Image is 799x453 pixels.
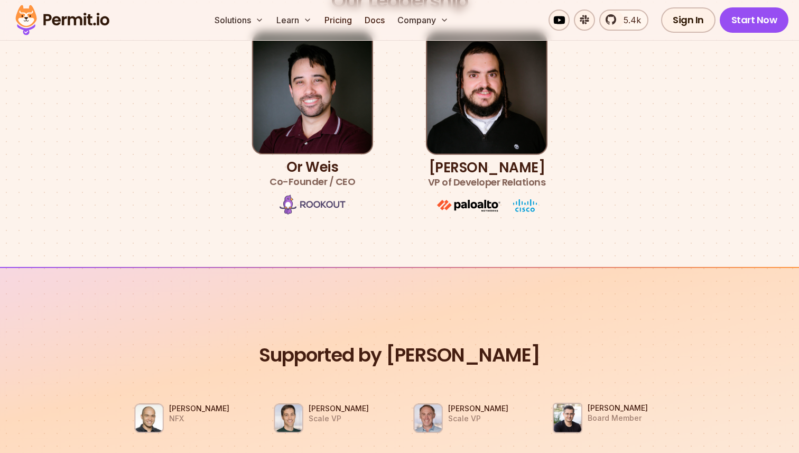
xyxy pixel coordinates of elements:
[280,195,346,215] img: Rookout
[320,10,356,31] a: Pricing
[272,10,316,31] button: Learn
[134,403,164,433] img: Gigi Levy Weiss NFX
[428,175,546,190] span: VP of Developer Relations
[437,200,500,212] img: paloalto
[513,199,537,212] img: cisco
[599,10,648,31] a: 5.4k
[553,403,582,433] img: Asaf Cohen Board Member
[428,160,546,190] h3: [PERSON_NAME]
[169,414,229,423] p: NFX
[309,403,369,414] h3: [PERSON_NAME]
[413,403,443,433] img: Ariel Tseitlin Scale VP
[270,160,355,189] h3: Or Weis
[118,343,681,368] h2: Supported by [PERSON_NAME]
[588,413,648,423] p: Board Member
[393,10,453,31] button: Company
[720,7,789,33] a: Start Now
[252,31,373,154] img: Or Weis | Co-Founder / CEO
[661,7,716,33] a: Sign In
[11,2,114,38] img: Permit logo
[210,10,268,31] button: Solutions
[274,403,303,433] img: Eric Anderson Scale VP
[426,31,547,155] img: Gabriel L. Manor | VP of Developer Relations, GTM
[617,14,641,26] span: 5.4k
[588,403,648,413] h3: [PERSON_NAME]
[169,403,229,414] h3: [PERSON_NAME]
[448,403,508,414] h3: [PERSON_NAME]
[448,414,508,423] p: Scale VP
[270,174,355,189] span: Co-Founder / CEO
[360,10,389,31] a: Docs
[309,414,369,423] p: Scale VP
